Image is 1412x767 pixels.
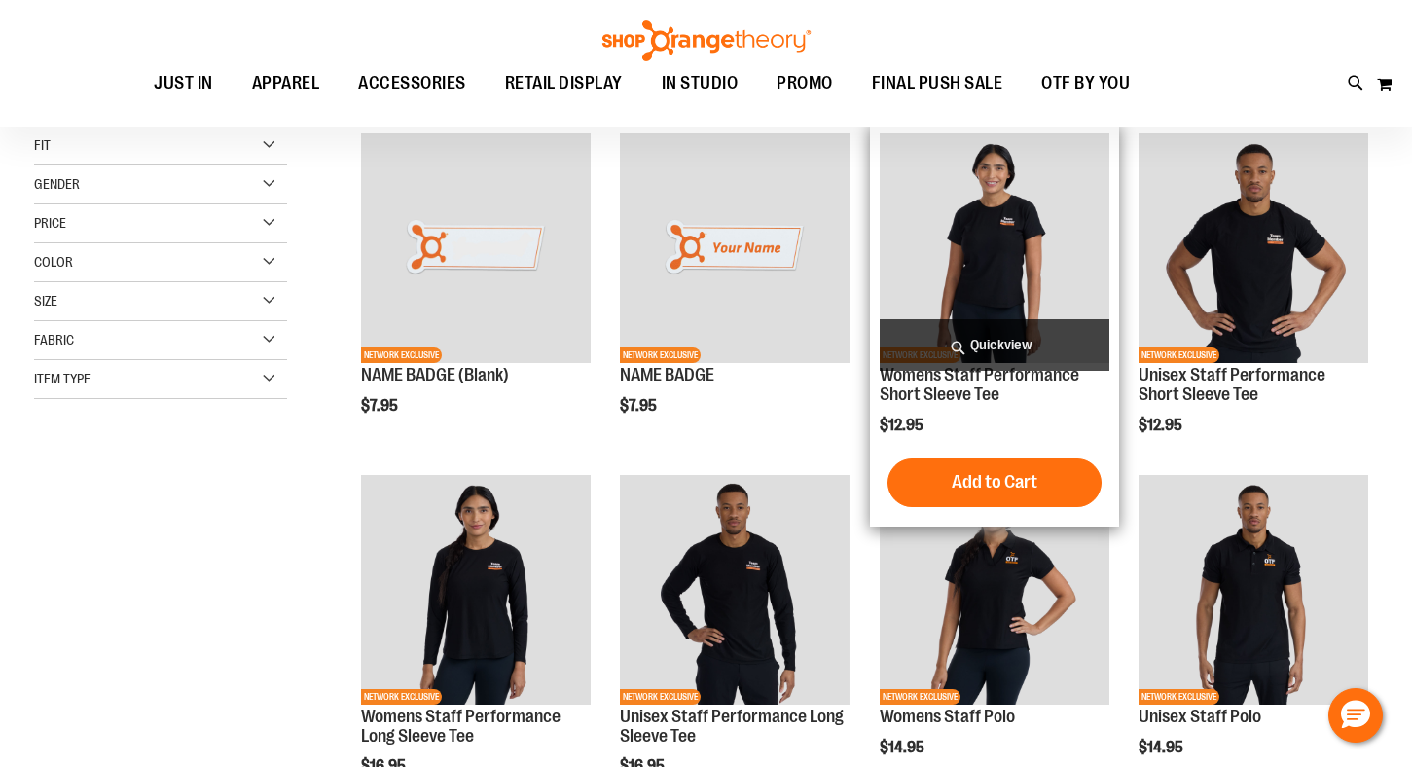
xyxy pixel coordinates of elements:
span: PROMO [777,61,833,105]
a: Womens Staff Performance Long Sleeve Tee [361,707,561,746]
a: Unisex Staff PoloNETWORK EXCLUSIVE [1139,475,1368,708]
img: Product image for NAME BADGE [620,133,850,363]
span: IN STUDIO [662,61,739,105]
span: $12.95 [1139,417,1185,434]
img: Womens Staff Performance Short Sleeve Tee [880,133,1109,363]
span: NETWORK EXCLUSIVE [620,347,701,363]
a: Womens Staff PoloNETWORK EXCLUSIVE [880,475,1109,708]
a: Unisex Staff Performance Short Sleeve Tee [1139,365,1325,404]
a: APPAREL [233,61,340,106]
span: $14.95 [1139,739,1186,756]
a: Unisex Staff Performance Long Sleeve Tee [620,707,844,746]
a: FINAL PUSH SALE [852,61,1023,106]
a: Unisex Staff Performance Long Sleeve TeeNETWORK EXCLUSIVE [620,475,850,708]
img: Unisex Staff Performance Short Sleeve Tee [1139,133,1368,363]
span: Fit [34,137,51,153]
span: NETWORK EXCLUSIVE [361,689,442,705]
img: Unisex Staff Performance Long Sleeve Tee [620,475,850,705]
a: NAME BADGE (Blank) [361,365,509,384]
span: Fabric [34,332,74,347]
a: Womens Staff Polo [880,707,1015,726]
a: Womens Staff Performance Short Sleeve Tee [880,365,1079,404]
span: Item Type [34,371,91,386]
button: Add to Cart [887,458,1102,507]
span: Price [34,215,66,231]
img: NAME BADGE (Blank) [361,133,591,363]
span: FINAL PUSH SALE [872,61,1003,105]
span: NETWORK EXCLUSIVE [880,689,960,705]
span: RETAIL DISPLAY [505,61,623,105]
img: Womens Staff Polo [880,475,1109,705]
span: NETWORK EXCLUSIVE [1139,347,1219,363]
img: Womens Staff Performance Long Sleeve Tee [361,475,591,705]
a: Unisex Staff Performance Short Sleeve TeeNETWORK EXCLUSIVE [1139,133,1368,366]
span: NETWORK EXCLUSIVE [361,347,442,363]
span: JUST IN [154,61,213,105]
span: Gender [34,176,80,192]
span: ACCESSORIES [358,61,466,105]
a: ACCESSORIES [339,61,486,106]
div: product [1129,124,1378,483]
a: PROMO [757,61,852,106]
span: OTF BY YOU [1041,61,1130,105]
span: Add to Cart [952,471,1037,493]
span: APPAREL [252,61,320,105]
a: Product image for NAME BADGENETWORK EXCLUSIVE [620,133,850,366]
span: $7.95 [361,397,401,415]
span: Color [34,254,73,270]
span: $7.95 [620,397,660,415]
div: product [351,124,600,464]
span: Size [34,293,57,309]
a: Quickview [880,319,1109,371]
div: product [870,124,1119,526]
img: Unisex Staff Polo [1139,475,1368,705]
div: product [610,124,859,464]
a: Womens Staff Performance Long Sleeve TeeNETWORK EXCLUSIVE [361,475,591,708]
span: NETWORK EXCLUSIVE [1139,689,1219,705]
a: NAME BADGE [620,365,714,384]
a: JUST IN [134,61,233,106]
a: Womens Staff Performance Short Sleeve TeeNETWORK EXCLUSIVE [880,133,1109,366]
a: IN STUDIO [642,61,758,105]
a: OTF BY YOU [1022,61,1149,106]
a: NAME BADGE (Blank)NETWORK EXCLUSIVE [361,133,591,366]
a: RETAIL DISPLAY [486,61,642,106]
img: Shop Orangetheory [599,20,814,61]
a: Unisex Staff Polo [1139,707,1261,726]
span: $14.95 [880,739,927,756]
span: $12.95 [880,417,926,434]
button: Hello, have a question? Let’s chat. [1328,688,1383,743]
span: NETWORK EXCLUSIVE [620,689,701,705]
